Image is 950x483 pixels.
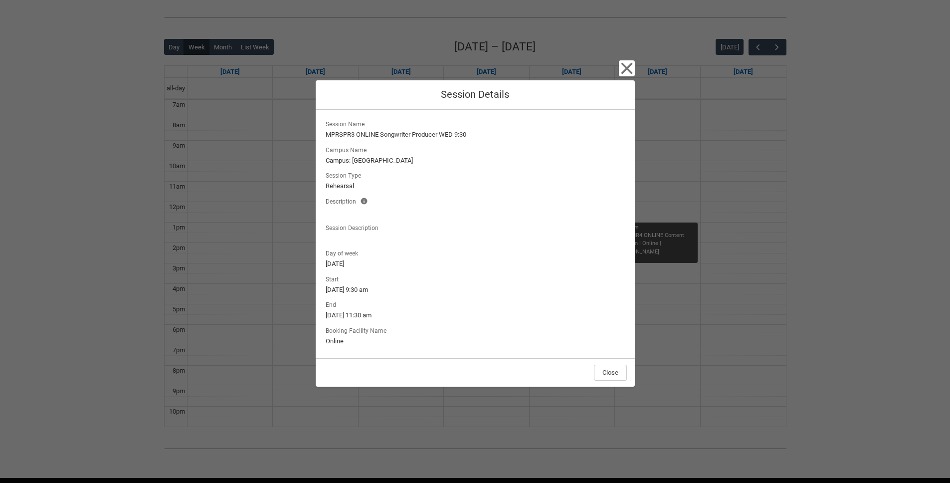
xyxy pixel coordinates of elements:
button: Close [594,365,627,381]
span: Session Name [326,118,369,129]
lightning-formatted-text: MPRSPR3 ONLINE Songwriter Producer WED 9:30 [326,130,625,140]
lightning-formatted-text: [DATE] [326,259,625,269]
lightning-formatted-text: Rehearsal [326,181,625,191]
lightning-formatted-text: Online [326,336,625,346]
span: End [326,298,340,309]
span: Start [326,273,343,284]
span: Campus Name [326,144,371,155]
span: Session Type [326,169,365,180]
span: Booking Facility Name [326,324,390,335]
button: Close [619,60,635,76]
lightning-formatted-text: Campus: [GEOGRAPHIC_DATA] [326,156,625,166]
span: Description [326,195,360,206]
lightning-formatted-text: [DATE] 9:30 am [326,285,625,295]
span: Session Description [326,222,382,233]
span: Session Details [441,88,509,100]
span: Day of week [326,247,362,258]
lightning-formatted-text: [DATE] 11:30 am [326,310,625,320]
